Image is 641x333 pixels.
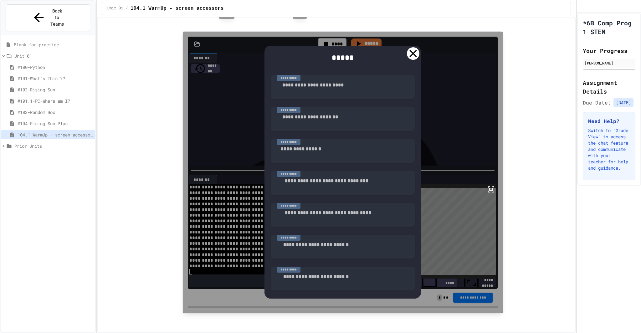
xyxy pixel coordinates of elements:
span: #104-Rising Sun Plus [18,120,93,127]
span: #102-Rising Sun [18,86,93,93]
span: 104.1 WarmUp - screen accessors [131,5,224,12]
span: 104.1 WarmUp - screen accessors [18,131,93,138]
h1: *6B Comp Prog 1 STEM [583,18,635,36]
h2: Assignment Details [583,78,635,96]
span: #101.1-PC-Where am I? [18,98,93,104]
h2: Your Progress [583,46,635,55]
span: Unit 01 [14,53,93,59]
span: #100-Python [18,64,93,70]
span: Blank for practice [14,41,93,48]
span: [DATE] [613,98,633,107]
span: Prior Units [14,143,93,149]
span: Unit 01 [107,6,123,11]
div: [PERSON_NAME] [585,60,633,66]
span: Back to Teams [50,8,64,28]
span: / [126,6,128,11]
h3: Need Help? [588,117,630,125]
span: #101-What's This ?? [18,75,93,82]
span: #103-Random Box [18,109,93,115]
button: Back to Teams [6,4,90,31]
span: Due Date: [583,99,611,106]
p: Switch to "Grade View" to access the chat feature and communicate with your teacher for help and ... [588,127,630,171]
